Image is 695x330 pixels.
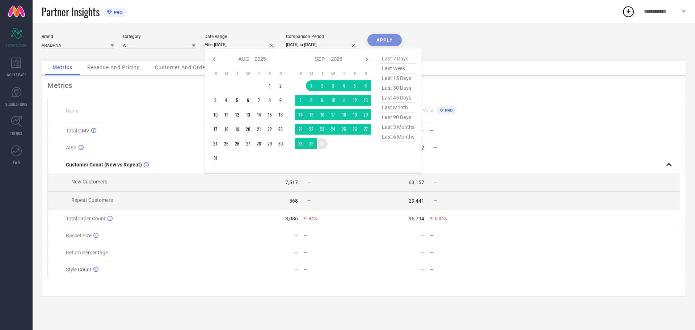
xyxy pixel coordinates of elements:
span: last 15 days [380,73,416,83]
td: Tue Aug 05 2025 [232,95,243,106]
td: Fri Aug 01 2025 [264,80,275,91]
div: Comparison Period [286,34,358,39]
span: — [434,145,437,150]
td: Fri Sep 26 2025 [349,124,360,135]
td: Thu Aug 28 2025 [253,138,264,149]
span: — [307,198,311,203]
td: Wed Sep 17 2025 [328,109,338,120]
td: Tue Sep 23 2025 [317,124,328,135]
span: last month [380,103,416,113]
div: 7,517 [285,179,298,185]
td: Tue Sep 16 2025 [317,109,328,120]
th: Saturday [360,71,371,77]
span: Basket Size [66,233,92,238]
td: Wed Sep 24 2025 [328,124,338,135]
td: Wed Sep 10 2025 [328,95,338,106]
td: Sat Aug 23 2025 [275,124,286,135]
td: Tue Aug 19 2025 [232,124,243,135]
th: Tuesday [317,71,328,77]
div: Next month [362,55,371,64]
th: Saturday [275,71,286,77]
td: Fri Sep 12 2025 [349,95,360,106]
td: Mon Sep 08 2025 [306,95,317,106]
span: last 6 months [380,132,416,142]
span: Total GMV [66,128,89,134]
div: — [421,233,425,238]
td: Wed Sep 03 2025 [328,80,338,91]
span: — [434,198,437,203]
td: Fri Aug 29 2025 [264,138,275,149]
th: Thursday [253,71,264,77]
div: 63,157 [409,179,424,185]
td: Sat Sep 06 2025 [360,80,371,91]
span: SCORECARDS [6,43,27,48]
input: Select comparison period [286,41,358,48]
div: Previous month [210,55,219,64]
div: — [430,267,490,272]
span: — [434,180,437,185]
td: Thu Sep 11 2025 [338,95,349,106]
th: Friday [264,71,275,77]
span: last 7 days [380,54,416,64]
td: Mon Aug 18 2025 [221,124,232,135]
td: Mon Aug 04 2025 [221,95,232,106]
div: Metrics [47,81,680,90]
span: last 3 months [380,122,416,132]
th: Tuesday [232,71,243,77]
div: — [421,128,425,134]
div: 568 [289,198,298,204]
td: Sat Sep 13 2025 [360,95,371,106]
td: Sun Sep 28 2025 [295,138,306,149]
th: Wednesday [328,71,338,77]
td: Mon Sep 22 2025 [306,124,317,135]
td: Fri Aug 22 2025 [264,124,275,135]
td: Sat Aug 16 2025 [275,109,286,120]
span: Customer And Orders [155,64,210,70]
span: WORKSPACE [7,72,26,77]
div: — [430,233,490,238]
span: FWD [13,160,20,165]
td: Sun Sep 14 2025 [295,109,306,120]
td: Wed Aug 13 2025 [243,109,253,120]
td: Fri Sep 19 2025 [349,109,360,120]
div: — [304,267,363,272]
td: Tue Sep 02 2025 [317,80,328,91]
div: 29,441 [409,198,424,204]
td: Tue Sep 30 2025 [317,138,328,149]
span: last 45 days [380,93,416,103]
div: 96,794 [409,216,424,221]
td: Thu Sep 18 2025 [338,109,349,120]
div: Date Range [205,34,277,39]
span: last 30 days [380,83,416,93]
td: Thu Sep 25 2025 [338,124,349,135]
td: Tue Aug 12 2025 [232,109,243,120]
td: Sat Sep 20 2025 [360,109,371,120]
th: Monday [221,71,232,77]
td: Sat Aug 09 2025 [275,95,286,106]
div: — [421,250,425,255]
td: Thu Sep 04 2025 [338,80,349,91]
th: Thursday [338,71,349,77]
td: Sun Aug 03 2025 [210,95,221,106]
td: Thu Aug 21 2025 [253,124,264,135]
span: -0.04% [434,216,447,221]
th: Monday [306,71,317,77]
td: Mon Sep 29 2025 [306,138,317,149]
span: Total Order Count [66,216,106,221]
td: Mon Aug 25 2025 [221,138,232,149]
td: Fri Aug 15 2025 [264,109,275,120]
span: last week [380,64,416,73]
td: Sat Sep 27 2025 [360,124,371,135]
span: Return Percentage [66,250,108,255]
span: AISP [66,145,77,151]
div: Brand [42,34,114,39]
span: Revenue And Pricing [87,64,140,70]
span: last 90 days [380,113,416,122]
td: Sun Aug 17 2025 [210,124,221,135]
div: — [294,250,298,255]
div: — [421,267,425,272]
td: Thu Aug 14 2025 [253,109,264,120]
td: Mon Sep 15 2025 [306,109,317,120]
div: Open download list [622,5,635,18]
div: Category [123,34,195,39]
